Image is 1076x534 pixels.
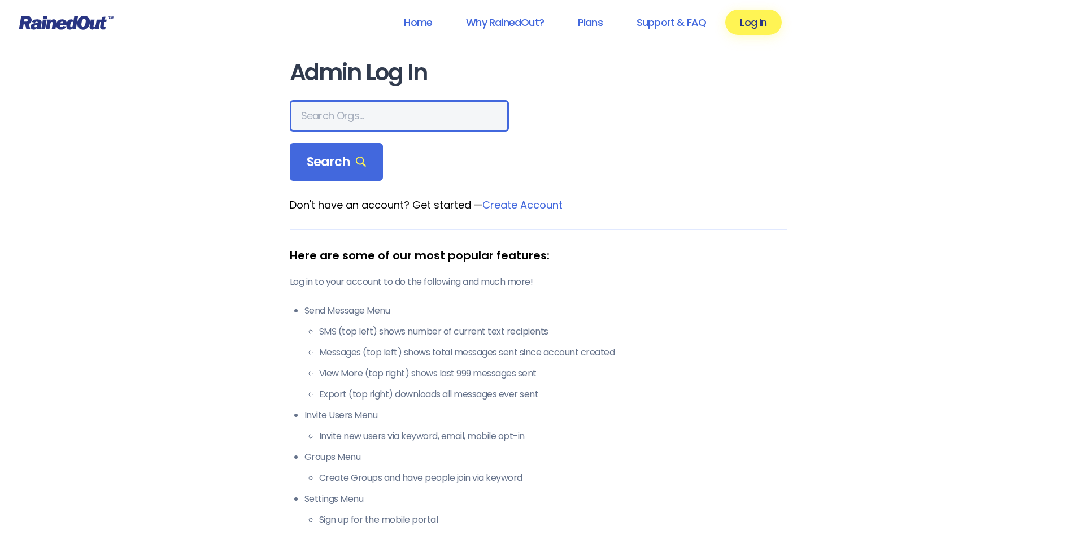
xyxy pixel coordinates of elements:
li: Create Groups and have people join via keyword [319,471,787,485]
p: Log in to your account to do the following and much more! [290,275,787,289]
a: Create Account [482,198,563,212]
li: Groups Menu [304,450,787,485]
h1: Admin Log In [290,60,787,85]
span: Search [307,154,367,170]
a: Log In [725,10,781,35]
li: Sign up for the mobile portal [319,513,787,527]
a: Support & FAQ [622,10,721,35]
a: Plans [563,10,617,35]
li: View More (top right) shows last 999 messages sent [319,367,787,380]
li: Invite new users via keyword, email, mobile opt-in [319,429,787,443]
div: Search [290,143,384,181]
div: Here are some of our most popular features: [290,247,787,264]
a: Home [389,10,447,35]
a: Why RainedOut? [451,10,559,35]
li: Invite Users Menu [304,409,787,443]
li: Send Message Menu [304,304,787,401]
li: SMS (top left) shows number of current text recipients [319,325,787,338]
li: Export (top right) downloads all messages ever sent [319,388,787,401]
input: Search Orgs… [290,100,509,132]
li: Messages (top left) shows total messages sent since account created [319,346,787,359]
